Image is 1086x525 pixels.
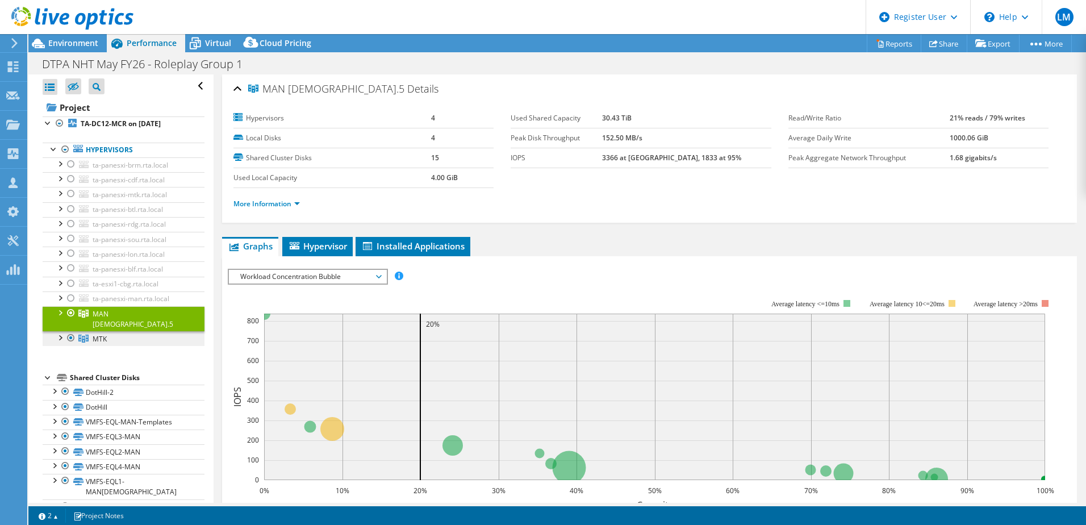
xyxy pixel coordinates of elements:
span: ta-panesxi-sou.rta.local [93,235,166,244]
span: ta-panesxi-man.rta.local [93,294,169,303]
a: VMFS-EQL4-MAN [43,459,204,474]
label: Shared Cluster Disks [233,152,431,164]
text: 800 [247,316,259,326]
b: 4 [431,133,435,143]
text: 0 [255,475,259,485]
a: VMFS-EQL-MAN-Templates [43,415,204,430]
span: Details [407,82,438,95]
b: 3366 at [GEOGRAPHIC_DATA], 1833 at 95% [602,153,741,163]
tspan: Average latency <=10ms [771,300,839,308]
a: VMFS-EQL3-MAN [43,430,204,444]
span: MAN [DEMOGRAPHIC_DATA].5 [93,309,173,329]
text: 700 [247,336,259,345]
a: VMFS-EQL2-MAN [43,444,204,459]
span: ta-panesxi-mtk.rta.local [93,190,167,199]
label: Average Daily Write [788,132,950,144]
svg: \n [984,12,995,22]
text: 20% [426,319,440,329]
a: Hypervisors [43,143,204,157]
a: MAN 6.5 [43,306,204,331]
a: ta-panesxi-rdg.rta.local [43,217,204,232]
a: ta-panesxi-lon.rta.local [43,247,204,261]
text: 20% [413,486,427,495]
a: More Information [233,199,300,209]
a: DotHill [43,400,204,415]
a: VMFS-EQL1-MAN[DEMOGRAPHIC_DATA] [43,474,204,499]
text: Average latency >20ms [974,300,1038,308]
a: More [1019,35,1072,52]
text: 100 [247,455,259,465]
a: MTK [43,331,204,346]
span: ta-panesxi-brm.rta.local [93,160,168,170]
span: MAN [DEMOGRAPHIC_DATA].5 [248,84,404,95]
span: ta-panesxi-rdg.rta.local [93,219,166,229]
label: Local Disks [233,132,431,144]
label: IOPS [511,152,602,164]
span: Cloud Pricing [260,37,311,48]
b: 4 [431,113,435,123]
b: 30.43 TiB [602,113,632,123]
b: 21% reads / 79% writes [950,113,1025,123]
a: ta-panesxi-mtk.rta.local [43,187,204,202]
b: 152.50 MB/s [602,133,642,143]
text: 400 [247,395,259,405]
text: 80% [882,486,896,495]
a: ta-panesxi-sou.rta.local [43,232,204,247]
text: 70% [804,486,818,495]
h1: DTPA NHT May FY26 - Roleplay Group 1 [37,58,260,70]
label: Peak Disk Throughput [511,132,602,144]
text: 10% [336,486,349,495]
a: ta-panesxi-blf.rta.local [43,261,204,276]
label: Hypervisors [233,113,431,124]
a: ta-panesxi-btl.rta.local [43,202,204,217]
span: ta-panesxi-blf.rta.local [93,264,163,274]
text: 50% [648,486,662,495]
a: ta-esxi1-cbg.rta.local [43,277,204,291]
a: ta-panesxi-man.rta.local [43,291,204,306]
a: Export [967,35,1020,52]
span: ta-panesxi-cdf.rta.local [93,175,165,185]
span: LM [1055,8,1074,26]
span: Hypervisor [288,240,347,252]
span: Installed Applications [361,240,465,252]
text: 100% [1036,486,1054,495]
text: 60% [726,486,740,495]
b: 4.00 GiB [431,173,458,182]
a: Project [43,98,204,116]
a: TA-DC12-MCR on [DATE] [43,116,204,131]
span: Workload Concentration Bubble [235,270,381,284]
a: Project Notes [65,509,132,523]
label: Used Local Capacity [233,172,431,184]
span: MTK [93,334,107,344]
text: 200 [247,435,259,445]
b: 15 [431,153,439,163]
span: Environment [48,37,98,48]
text: 30% [492,486,506,495]
text: 500 [247,376,259,385]
label: Used Shared Capacity [511,113,602,124]
text: 90% [960,486,974,495]
tspan: Average latency 10<=20ms [870,300,945,308]
b: TA-DC12-MCR on [DATE] [81,119,161,128]
text: IOPS [231,387,244,407]
text: 40% [570,486,583,495]
a: ta-panesxi-brm.rta.local [43,157,204,172]
span: Performance [127,37,177,48]
b: 1000.06 GiB [950,133,988,143]
label: Peak Aggregate Network Throughput [788,152,950,164]
a: DotHill-2 [43,385,204,399]
a: ta-panesxi-cdf.rta.local [43,172,204,187]
span: ta-panesxi-lon.rta.local [93,249,165,259]
span: ta-panesxi-btl.rta.local [93,205,163,214]
text: 300 [247,415,259,425]
a: Reports [867,35,921,52]
a: 2 [31,509,66,523]
label: Read/Write Ratio [788,113,950,124]
a: Share [921,35,967,52]
text: 600 [247,356,259,365]
text: Capacity [636,499,673,511]
span: Graphs [228,240,273,252]
div: Shared Cluster Disks [70,371,204,385]
span: ta-esxi1-cbg.rta.local [93,279,158,289]
text: 0% [259,486,269,495]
